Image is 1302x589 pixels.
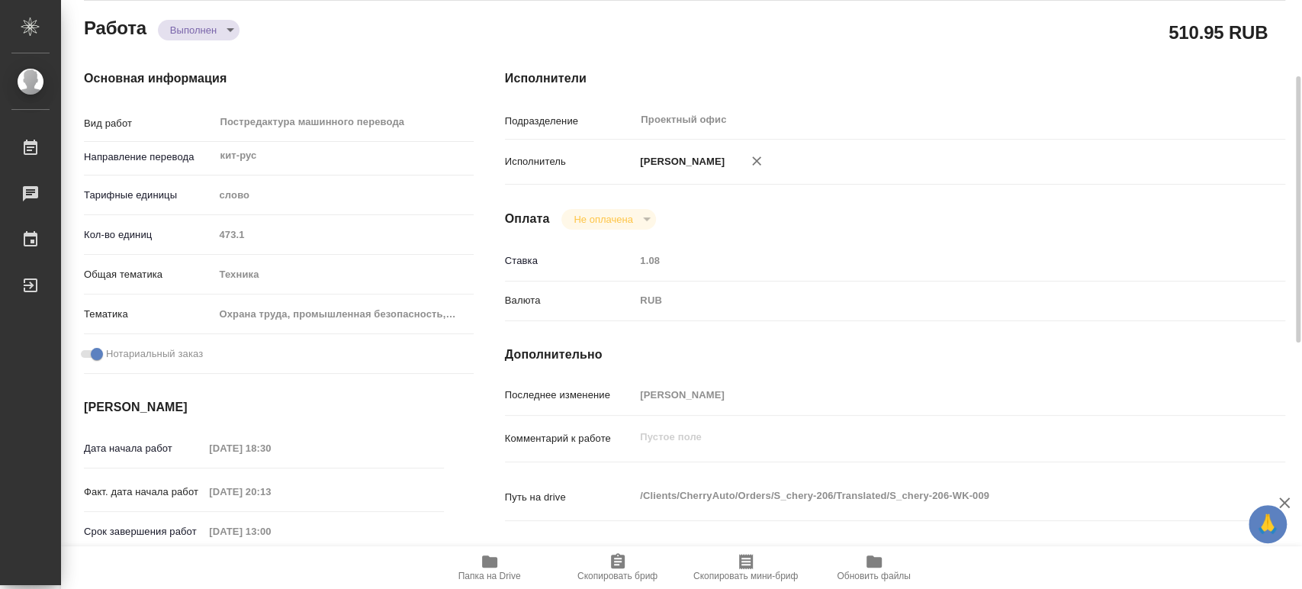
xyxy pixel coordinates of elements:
[569,213,637,226] button: Не оплачена
[740,144,773,178] button: Удалить исполнителя
[214,182,474,208] div: слово
[577,571,657,581] span: Скопировать бриф
[166,24,221,37] button: Выполнен
[426,546,554,589] button: Папка на Drive
[635,249,1220,272] input: Пустое поле
[837,571,911,581] span: Обновить файлы
[84,150,214,165] p: Направление перевода
[505,253,635,269] p: Ставка
[635,384,1220,406] input: Пустое поле
[158,20,240,40] div: Выполнен
[810,546,938,589] button: Обновить файлы
[505,114,635,129] p: Подразделение
[693,571,798,581] span: Скопировать мини-бриф
[505,210,550,228] h4: Оплата
[84,398,444,417] h4: [PERSON_NAME]
[458,571,521,581] span: Папка на Drive
[505,388,635,403] p: Последнее изменение
[214,224,474,246] input: Пустое поле
[84,267,214,282] p: Общая тематика
[214,262,474,288] div: Техника
[1255,508,1281,540] span: 🙏
[505,293,635,308] p: Валюта
[505,490,635,505] p: Путь на drive
[554,546,682,589] button: Скопировать бриф
[505,346,1285,364] h4: Дополнительно
[204,437,337,459] input: Пустое поле
[635,154,725,169] p: [PERSON_NAME]
[635,288,1220,314] div: RUB
[1169,19,1268,45] h2: 510.95 RUB
[204,520,337,542] input: Пустое поле
[84,484,204,500] p: Факт. дата начала работ
[84,116,214,131] p: Вид работ
[84,227,214,243] p: Кол-во единиц
[214,301,474,327] div: Охрана труда, промышленная безопасность, экология и стандартизация
[106,346,203,362] span: Нотариальный заказ
[561,209,655,230] div: Выполнен
[84,69,444,88] h4: Основная информация
[84,524,204,539] p: Срок завершения работ
[84,188,214,203] p: Тарифные единицы
[682,546,810,589] button: Скопировать мини-бриф
[635,483,1220,509] textarea: /Clients/CherryAuto/Orders/S_chery-206/Translated/S_chery-206-WK-009
[505,69,1285,88] h4: Исполнители
[84,307,214,322] p: Тематика
[1249,505,1287,543] button: 🙏
[505,431,635,446] p: Комментарий к работе
[505,154,635,169] p: Исполнитель
[84,441,204,456] p: Дата начала работ
[204,481,337,503] input: Пустое поле
[84,13,146,40] h2: Работа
